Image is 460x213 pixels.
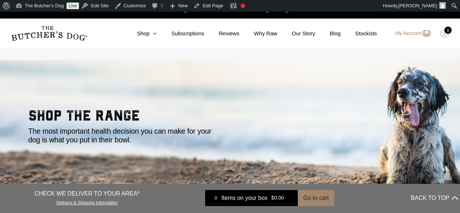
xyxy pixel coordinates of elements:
a: close [448,4,453,13]
a: Why Raw [239,29,277,38]
button: BACK TO TOP [411,189,458,207]
span: $ [271,195,274,201]
div: 0 [444,27,452,34]
div: 0 [211,194,221,202]
p: The most important health decision you can make for your dog is what you put in their bowl. [28,127,221,144]
span: [PERSON_NAME] [398,3,437,8]
a: Our Story [277,29,315,38]
a: My Account [388,29,431,38]
p: CHECK WE DELIVER TO YOUR AREA* [35,189,140,198]
a: Subscriptions [157,29,204,38]
h2: shop the range [28,109,432,127]
span: Items on your box [221,194,268,202]
a: Reviews [204,29,240,38]
button: Go to cart [298,190,334,206]
div: Focus keyphrase not set [241,4,245,8]
a: Blog [315,29,341,38]
bdi: 0.00 [271,195,284,201]
a: Delivery & Shipping Information [56,198,117,205]
a: Stockists [341,29,377,38]
a: Shop [122,29,157,38]
a: 0 Items on your box $0.00 [205,190,298,206]
img: TBD_Cart-Empty.png [440,29,449,39]
a: Live [67,3,79,9]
